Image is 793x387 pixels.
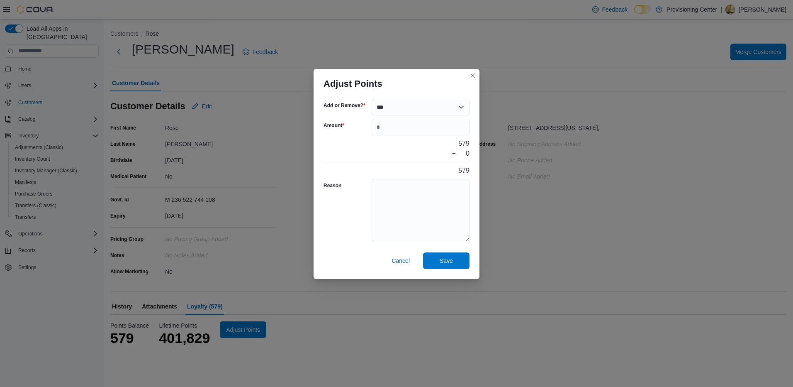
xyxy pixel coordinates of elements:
button: Closes this modal window [468,71,478,81]
span: Save [440,257,453,265]
button: Save [423,252,469,269]
label: Reason [324,182,341,189]
h3: Adjust Points [324,79,382,89]
div: 0 [466,149,469,159]
div: + [452,149,456,159]
div: 579 [458,139,469,149]
label: Amount [324,122,344,129]
span: Cancel [392,257,410,265]
div: 579 [458,166,469,176]
button: Cancel [388,252,413,269]
label: Add or Remove? [324,102,365,109]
